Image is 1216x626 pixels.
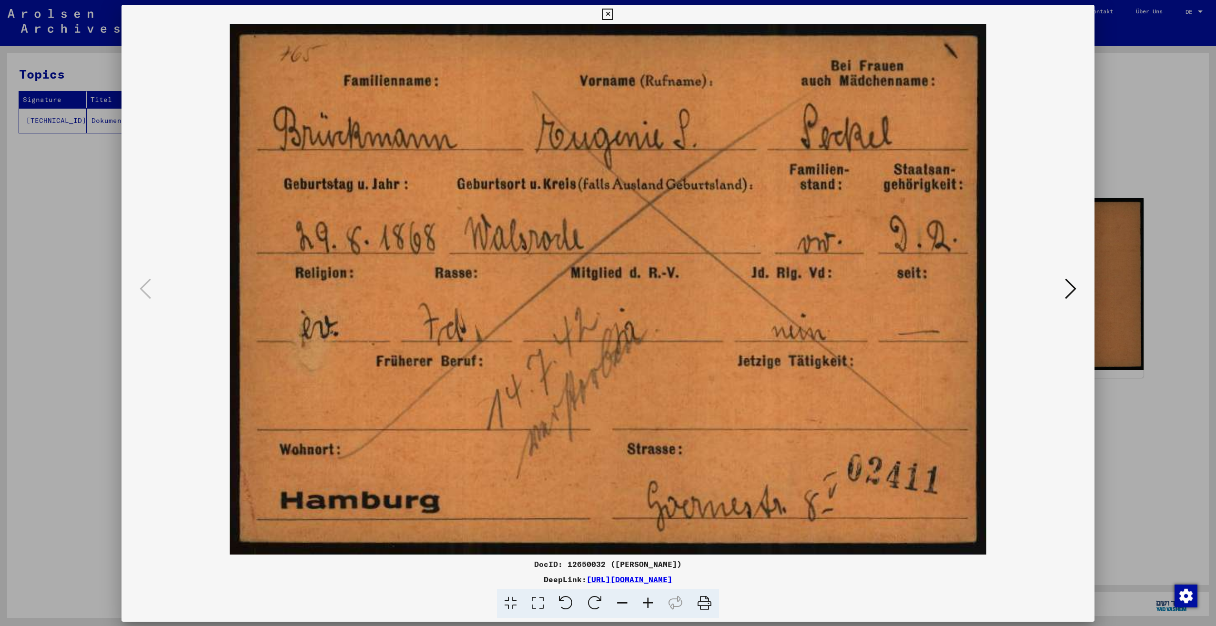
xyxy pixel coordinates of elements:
div: Zustimmung ändern [1174,584,1197,607]
a: [URL][DOMAIN_NAME] [587,575,672,584]
img: 001.jpg [154,24,1062,555]
img: Zustimmung ändern [1175,585,1197,607]
div: DocID: 12650032 ([PERSON_NAME]) [122,558,1094,570]
div: DeepLink: [122,574,1094,585]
